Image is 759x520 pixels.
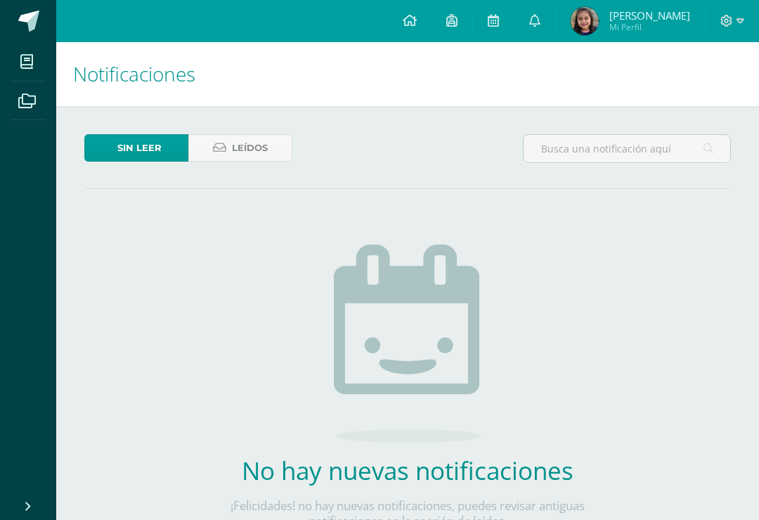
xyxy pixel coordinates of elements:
img: c775add7dc6792c23dd87ebccd1d30af.png [571,7,599,35]
img: no_activities.png [334,245,481,443]
span: Mi Perfil [609,21,690,33]
h2: No hay nuevas notificaciones [200,454,615,487]
a: Sin leer [84,134,188,162]
span: [PERSON_NAME] [609,8,690,22]
span: Notificaciones [73,60,195,87]
span: Sin leer [117,135,162,161]
span: Leídos [232,135,268,161]
input: Busca una notificación aquí [524,135,730,162]
a: Leídos [188,134,292,162]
